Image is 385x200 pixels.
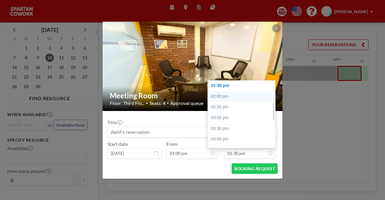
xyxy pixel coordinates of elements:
[107,141,128,147] label: Start date
[166,141,177,147] label: From
[232,163,278,174] button: BOOKING REQUEST
[110,100,144,106] span: Floor: Third Flo...
[220,143,222,156] span: -
[167,101,169,105] span: •
[107,119,122,125] label: Title
[146,101,148,105] span: •
[170,100,203,106] span: Approval queue
[208,102,278,112] div: 02:30 pm
[208,123,278,134] div: 03:30 pm
[149,100,165,106] span: Seats: 4
[108,127,277,137] input: Akhil's reservation
[208,112,278,123] div: 03:00 pm
[208,91,278,102] div: 02:00 pm
[208,134,278,145] div: 04:00 pm
[208,80,278,91] div: 01:30 pm
[208,145,278,155] div: 04:30 pm
[110,91,276,100] h2: Meeting Room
